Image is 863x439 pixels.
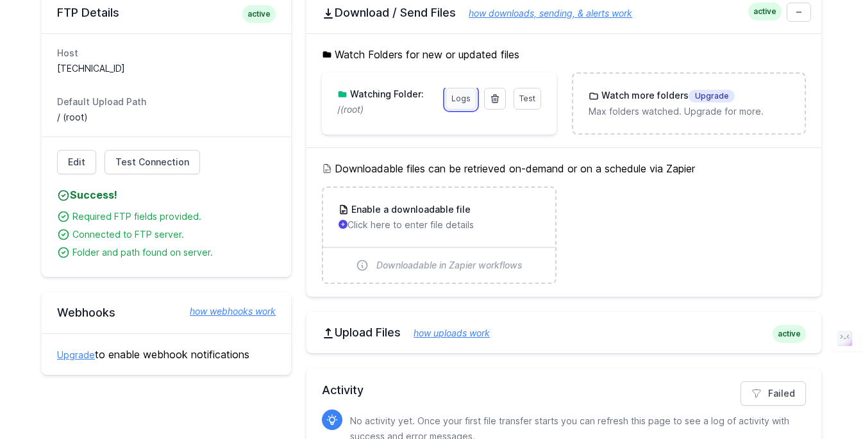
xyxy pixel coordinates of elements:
[57,111,276,124] dd: / (root)
[177,305,276,318] a: how webhooks work
[376,259,523,272] span: Downloadable in Zapier workflows
[599,89,735,103] h3: Watch more folders
[57,5,276,21] h2: FTP Details
[514,88,541,110] a: Test
[337,103,437,116] p: /
[689,90,735,103] span: Upgrade
[348,88,424,101] h3: Watching Folder:
[322,47,806,62] h5: Watch Folders for new or updated files
[573,74,805,133] a: Watch more foldersUpgrade Max folders watched. Upgrade for more.
[72,246,276,259] div: Folder and path found on server.
[519,94,535,103] span: Test
[42,333,291,375] div: to enable webhook notifications
[72,228,276,241] div: Connected to FTP server.
[57,47,276,60] dt: Host
[57,187,276,203] h4: Success!
[773,325,806,343] span: active
[339,219,539,231] p: Click here to enter file details
[401,327,490,338] a: how uploads work
[446,88,476,110] a: Logs
[57,150,96,174] a: Edit
[322,161,806,176] h5: Downloadable files can be retrieved on-demand or on a schedule via Zapier
[322,381,806,399] h2: Activity
[72,210,276,223] div: Required FTP fields provided.
[322,5,806,21] h2: Download / Send Files
[349,203,471,216] h3: Enable a downloadable file
[741,381,806,406] a: Failed
[322,325,806,340] h2: Upload Files
[242,5,276,23] span: active
[57,305,276,320] h2: Webhooks
[57,62,276,75] dd: [TECHNICAL_ID]
[57,349,95,360] a: Upgrade
[340,104,364,115] i: (root)
[323,188,555,283] a: Enable a downloadable file Click here to enter file details Downloadable in Zapier workflows
[115,156,189,169] span: Test Connection
[589,105,789,118] p: Max folders watched. Upgrade for more.
[105,150,200,174] a: Test Connection
[748,3,782,21] span: active
[456,8,632,19] a: how downloads, sending, & alerts work
[57,95,276,108] dt: Default Upload Path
